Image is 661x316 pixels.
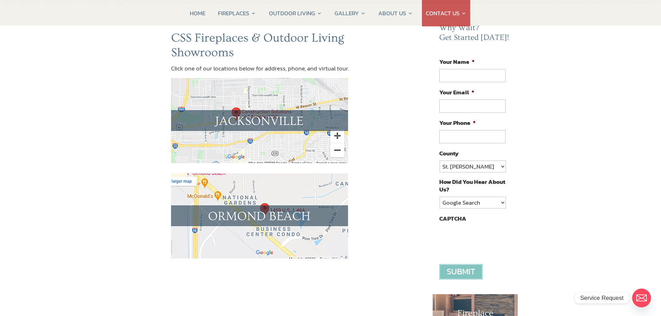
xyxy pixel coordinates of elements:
h1: CSS Fireplaces & Outdoor Living Showrooms [171,31,394,63]
input: Submit [439,264,483,280]
img: map_jax [171,78,348,163]
label: Your Phone [439,119,476,127]
a: CSS Fireplaces & Outdoor Living (Formerly Construction Solutions & Supply) Jacksonville showroom [171,156,348,165]
label: County [439,150,459,157]
h2: Why Wait? Get Started [DATE]! [439,23,511,46]
label: Your Name [439,58,475,66]
label: How Did You Hear About Us? [439,178,505,193]
img: map_ormond [171,173,348,258]
label: Your Email [439,88,474,96]
a: Email [632,289,651,307]
p: Click one of our locations below for address, phone, and virtual tour. [171,63,394,74]
a: CSS Fireplaces & Outdoor Living Ormond Beach [171,252,348,261]
iframe: reCAPTCHA [439,226,545,253]
label: CAPTCHA [439,215,466,222]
